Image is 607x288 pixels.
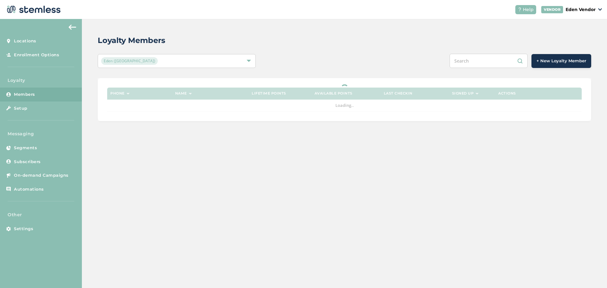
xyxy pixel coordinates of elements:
[531,54,591,68] button: + New Loyalty Member
[14,226,33,232] span: Settings
[450,54,528,68] input: Search
[14,38,36,44] span: Locations
[536,58,586,64] span: + New Loyalty Member
[14,145,37,151] span: Segments
[98,35,165,46] h2: Loyalty Members
[14,172,69,179] span: On-demand Campaigns
[14,159,41,165] span: Subscribers
[518,8,522,11] img: icon-help-white-03924b79.svg
[14,105,28,112] span: Setup
[14,91,35,98] span: Members
[541,6,563,13] div: VENDOR
[598,8,602,11] img: icon_down-arrow-small-66adaf34.svg
[523,6,534,13] span: Help
[5,3,61,16] img: logo-dark-0685b13c.svg
[14,52,59,58] span: Enrollment Options
[101,57,158,65] span: Eden ([GEOGRAPHIC_DATA])
[69,25,76,30] img: icon-arrow-back-accent-c549486e.svg
[575,258,607,288] iframe: Chat Widget
[14,186,44,193] span: Automations
[566,6,596,13] p: Eden Vendor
